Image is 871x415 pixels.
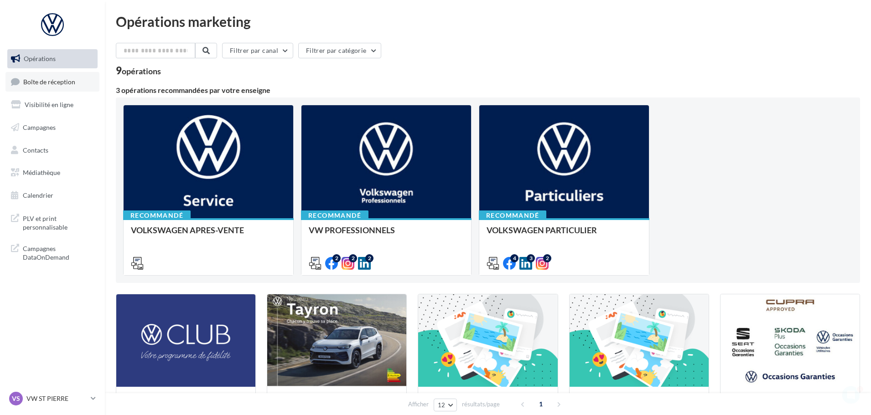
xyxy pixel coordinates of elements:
span: résultats/page [462,400,500,409]
div: Recommandé [479,210,546,220]
span: 1 [859,384,866,391]
span: Médiathèque [23,169,60,176]
a: Visibilité en ligne [5,95,99,114]
span: VOLKSWAGEN APRES-VENTE [131,225,244,235]
div: 3 [527,254,535,262]
div: Recommandé [123,210,191,220]
span: Visibilité en ligne [25,101,73,108]
div: opérations [122,67,161,75]
span: 1 [534,397,548,411]
a: VS VW ST PIERRE [7,390,98,407]
div: Opérations marketing [116,15,860,28]
iframe: Intercom live chat [840,384,862,406]
span: Afficher [408,400,429,409]
span: Campagnes DataOnDemand [23,242,94,262]
a: Campagnes [5,118,99,137]
button: Filtrer par canal [222,43,293,58]
div: 4 [510,254,518,262]
a: Calendrier [5,186,99,205]
div: 2 [332,254,341,262]
button: 12 [434,399,457,411]
span: PLV et print personnalisable [23,212,94,232]
a: Médiathèque [5,163,99,182]
span: Opérations [24,55,56,62]
span: VOLKSWAGEN PARTICULIER [487,225,597,235]
a: Campagnes DataOnDemand [5,239,99,266]
span: Boîte de réception [23,77,75,85]
span: Contacts [23,146,48,154]
div: 2 [365,254,373,262]
a: Opérations [5,49,99,68]
p: VW ST PIERRE [26,394,87,403]
a: PLV et print personnalisable [5,209,99,236]
span: 12 [438,401,446,409]
div: Recommandé [301,210,368,220]
div: 2 [349,254,357,262]
div: 2 [543,254,551,262]
a: Contacts [5,141,99,160]
a: Boîte de réception [5,72,99,92]
span: VW PROFESSIONNELS [309,225,395,235]
span: Campagnes [23,123,56,131]
button: Filtrer par catégorie [298,43,381,58]
div: 3 opérations recommandées par votre enseigne [116,87,860,94]
span: VS [12,394,20,403]
span: Calendrier [23,191,53,199]
div: 9 [116,66,161,76]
